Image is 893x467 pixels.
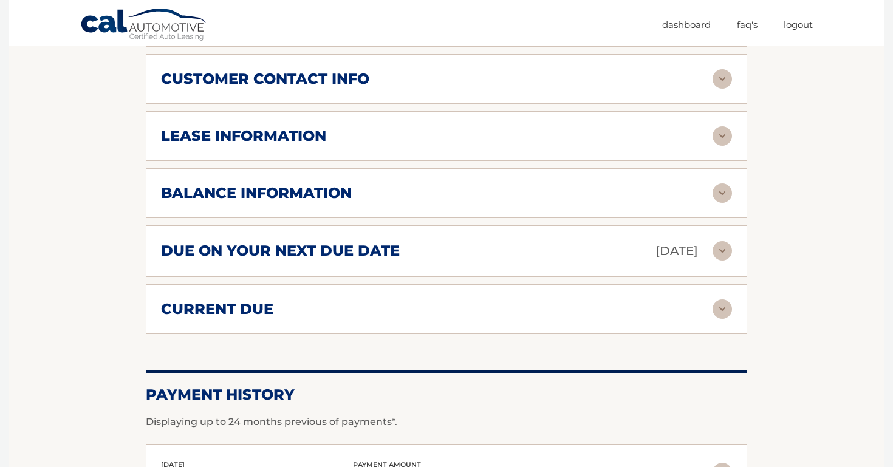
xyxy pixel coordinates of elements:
[737,15,758,35] a: FAQ's
[146,415,747,429] p: Displaying up to 24 months previous of payments*.
[713,126,732,146] img: accordion-rest.svg
[161,184,352,202] h2: balance information
[713,69,732,89] img: accordion-rest.svg
[161,242,400,260] h2: due on your next due date
[662,15,711,35] a: Dashboard
[146,386,747,404] h2: Payment History
[713,183,732,203] img: accordion-rest.svg
[784,15,813,35] a: Logout
[161,70,369,88] h2: customer contact info
[80,8,208,43] a: Cal Automotive
[655,240,698,262] p: [DATE]
[161,300,273,318] h2: current due
[161,127,326,145] h2: lease information
[713,241,732,261] img: accordion-rest.svg
[713,299,732,319] img: accordion-rest.svg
